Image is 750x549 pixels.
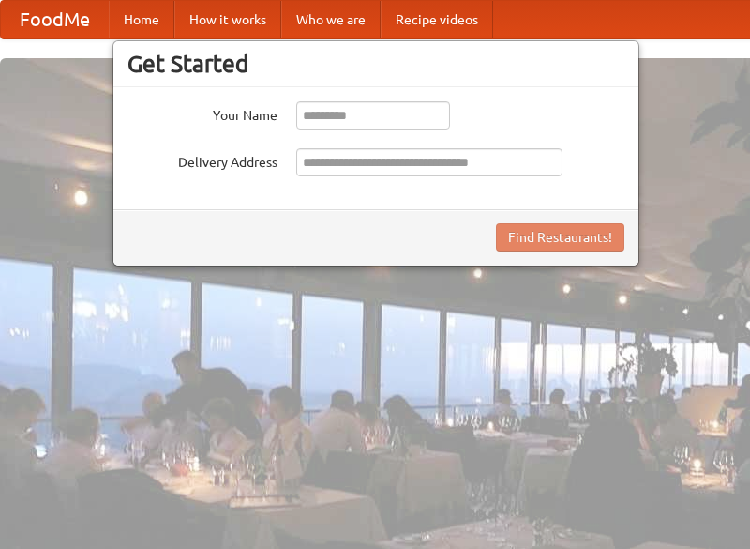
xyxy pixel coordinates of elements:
a: How it works [174,1,281,38]
a: Who we are [281,1,381,38]
button: Find Restaurants! [496,223,624,252]
h3: Get Started [127,50,624,78]
a: Recipe videos [381,1,493,38]
a: FoodMe [1,1,109,38]
label: Your Name [127,101,277,125]
a: Home [109,1,174,38]
label: Delivery Address [127,148,277,172]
